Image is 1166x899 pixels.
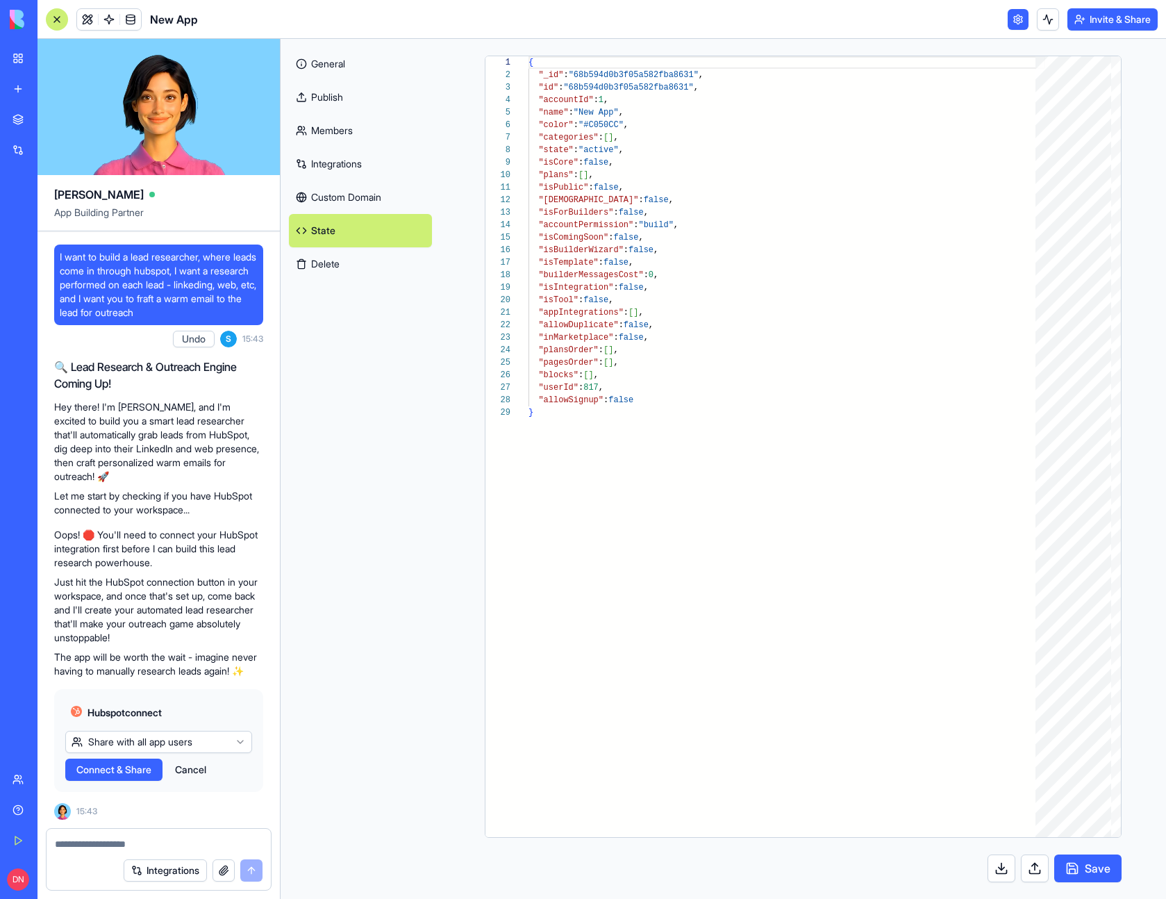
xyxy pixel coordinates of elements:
span: "active" [578,145,619,155]
span: "accountPermission" [538,220,633,230]
span: "68b594d0b3f05a582fba8631" [569,70,699,80]
span: "build" [638,220,673,230]
span: S [220,331,237,347]
span: , [653,245,658,255]
img: hubspot [71,706,82,717]
span: "_id" [538,70,563,80]
span: : [569,108,574,117]
span: : [613,333,618,343]
span: : [599,345,603,355]
div: 3 [485,81,510,94]
span: : [603,395,608,405]
span: , [638,308,643,317]
span: "isForBuilders" [538,208,613,217]
div: 20 [485,294,510,306]
span: "userId" [538,383,578,393]
button: Cancel [168,759,213,781]
span: DN [7,868,29,891]
span: "[DEMOGRAPHIC_DATA]" [538,195,638,205]
div: 25 [485,356,510,369]
span: ] [608,133,613,142]
button: Delete [289,247,432,281]
div: 26 [485,369,510,381]
div: 6 [485,119,510,131]
span: , [613,358,618,368]
a: Custom Domain [289,181,432,214]
span: [ [583,370,588,380]
div: 27 [485,381,510,394]
div: 8 [485,144,510,156]
span: "isTemplate" [538,258,598,267]
span: : [574,120,578,130]
div: 21 [485,306,510,319]
a: General [289,47,432,81]
span: "accountId" [538,95,593,105]
span: 0 [649,270,653,280]
span: : [558,83,563,92]
div: 11 [485,181,510,194]
span: : [578,295,583,305]
span: 1 [599,95,603,105]
span: "isIntegration" [538,283,613,292]
span: { [528,58,533,67]
p: Just hit the HubSpot connection button in your workspace, and once that's set up, come back and I... [54,575,263,645]
span: [ [603,133,608,142]
span: : [599,258,603,267]
span: , [653,270,658,280]
div: 14 [485,219,510,231]
span: : [619,320,624,330]
span: false [619,333,644,343]
span: "name" [538,108,568,117]
span: Connect & Share [76,763,151,777]
span: , [644,283,649,292]
span: 817 [583,383,599,393]
span: , [669,195,674,205]
span: "isComingSoon" [538,233,608,242]
span: "plansOrder" [538,345,598,355]
span: , [608,295,613,305]
span: , [603,95,608,105]
button: Integrations [124,859,207,882]
span: : [624,308,628,317]
span: , [638,233,643,242]
span: "plans" [538,170,573,180]
span: false [624,320,649,330]
span: , [608,158,613,167]
span: : [574,170,578,180]
span: "id" [538,83,558,92]
span: "allowDuplicate" [538,320,618,330]
span: [PERSON_NAME] [54,186,144,203]
span: , [619,108,624,117]
span: false [628,245,653,255]
span: ] [588,370,593,380]
span: false [583,158,608,167]
span: ] [608,345,613,355]
span: : [624,245,628,255]
span: "blocks" [538,370,578,380]
span: "isTool" [538,295,578,305]
span: I want to build a lead researcher, where leads come in through hubspot, I want a research perform... [60,250,258,320]
div: 7 [485,131,510,144]
span: : [588,183,593,192]
span: [ [603,358,608,368]
span: ] [633,308,638,317]
span: App Building Partner [54,206,263,231]
span: : [574,145,578,155]
span: "color" [538,120,573,130]
div: 13 [485,206,510,219]
span: Hubspot connect [88,706,162,720]
div: 12 [485,194,510,206]
span: false [583,295,608,305]
span: , [644,208,649,217]
span: "68b594d0b3f05a582fba8631" [563,83,693,92]
span: , [624,120,628,130]
span: false [619,208,644,217]
p: The app will be worth the wait - imagine never having to manually research leads again! ✨ [54,650,263,678]
span: "#C050CC" [578,120,624,130]
button: Connect & Share [65,759,163,781]
div: 16 [485,244,510,256]
a: State [289,214,432,247]
span: , [644,333,649,343]
span: : [578,158,583,167]
span: : [578,370,583,380]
